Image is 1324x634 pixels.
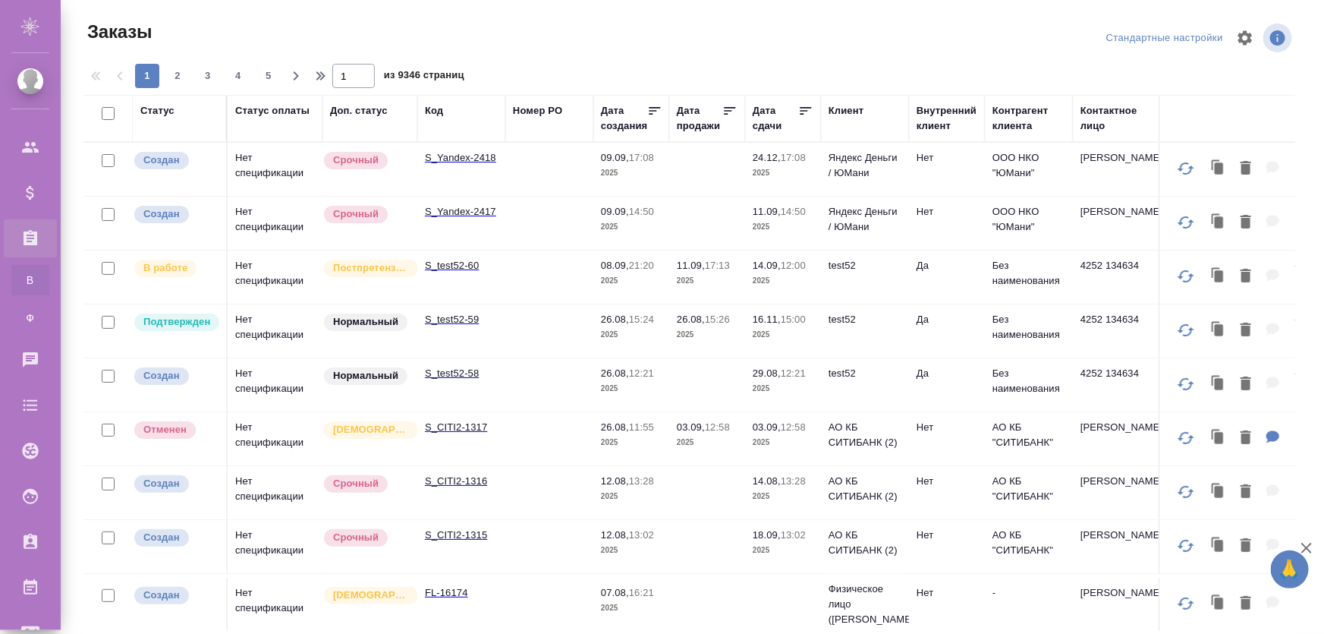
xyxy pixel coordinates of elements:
button: 3 [196,64,220,88]
span: 2 [165,68,190,84]
button: Обновить [1168,420,1204,456]
td: Нет спецификации [228,197,322,250]
button: Удалить [1233,588,1259,620]
p: Нормальный [333,314,398,330]
p: Нет [917,528,977,543]
p: Постпретензионный [333,260,409,276]
span: В [19,273,42,288]
p: 12:21 [629,367,654,379]
button: Обновить [1168,312,1204,349]
button: 5 [256,64,281,88]
div: Выставляется автоматически при создании заказа [133,150,219,171]
p: 2025 [677,273,737,289]
p: 2025 [601,327,662,342]
p: 26.08, [601,314,629,325]
p: test52 [829,258,901,273]
div: Выставляет КМ после отмены со стороны клиента. Если уже после запуска – КМ пишет ПМу про отмену, ... [133,420,219,440]
p: 14.08, [753,475,781,487]
p: 2025 [601,381,662,396]
p: 29.08, [753,367,781,379]
p: [DEMOGRAPHIC_DATA] [333,422,409,437]
p: Нет [917,204,977,219]
p: АО КБ СИТИБАНК (2) [829,474,901,504]
td: Нет спецификации [228,578,322,631]
p: 03.09, [677,421,705,433]
td: Нет спецификации [228,358,322,412]
p: АО КБ "СИТИБАНК" [992,420,1065,450]
p: 2025 [601,543,662,558]
td: Нет спецификации [228,143,322,196]
div: Выставляется автоматически для первых 3 заказов после рекламации. Особое внимание [322,258,410,279]
p: 14.09, [753,260,781,271]
p: 2025 [753,327,813,342]
p: Нет [917,420,977,435]
p: [DEMOGRAPHIC_DATA] [333,588,409,603]
p: 15:24 [629,314,654,325]
p: Яндекс Деньги / ЮМани [829,204,901,235]
p: S_CITI2-1317 [425,420,498,435]
p: Нормальный [333,368,398,383]
div: Статус по умолчанию для стандартных заказов [322,312,410,333]
p: Отменен [143,422,187,437]
div: Выставляет КМ после уточнения всех необходимых деталей и получения согласия клиента на запуск. С ... [133,312,219,333]
p: 11.09, [753,206,781,217]
p: 2025 [753,381,813,396]
div: Доп. статус [330,103,388,118]
p: Подтвержден [143,314,210,330]
p: Физическое лицо ([PERSON_NAME]) [829,582,901,627]
p: 12:00 [781,260,806,271]
p: Создан [143,588,180,603]
div: Выставляется автоматически для первых 3 заказов нового контактного лица. Особое внимание [322,585,410,606]
button: Удалить [1233,315,1259,346]
button: Удалить [1233,153,1259,185]
button: Клонировать [1204,261,1233,292]
p: S_Yandex-2417 [425,204,498,219]
button: Обновить [1168,204,1204,241]
p: Без наименования [992,258,1065,289]
div: Дата сдачи [753,103,798,134]
p: ООО НКО "ЮМани" [992,150,1065,181]
div: Контактное лицо [1080,103,1153,134]
p: 26.08, [601,421,629,433]
p: 08.09, [601,260,629,271]
td: [PERSON_NAME] [1073,143,1161,196]
p: 12:58 [705,421,730,433]
p: 24.12, [753,152,781,163]
p: Создан [143,153,180,168]
div: Выставляется автоматически при создании заказа [133,366,219,386]
button: Удалить [1233,423,1259,454]
button: 2 [165,64,190,88]
div: Внутренний клиент [917,103,977,134]
p: Без наименования [992,312,1065,342]
p: Создан [143,530,180,545]
td: Нет спецификации [228,412,322,465]
p: 2025 [753,489,813,504]
button: Удалить [1233,369,1259,400]
p: 2025 [677,435,737,450]
a: Ф [11,303,49,333]
p: test52 [829,312,901,327]
p: S_test52-58 [425,366,498,381]
span: 4 [226,68,250,84]
p: 15:26 [705,314,730,325]
p: 2025 [601,219,662,235]
p: 13:02 [781,529,806,541]
td: [PERSON_NAME] [1073,466,1161,519]
p: 2025 [753,435,813,450]
p: S_CITI2-1316 [425,474,498,489]
p: Создан [143,207,180,222]
button: Обновить [1168,585,1204,622]
button: Обновить [1168,528,1204,564]
div: Выставляется автоматически при создании заказа [133,528,219,548]
div: Статус [140,103,175,118]
td: Нет спецификации [228,251,322,304]
div: Выставляется автоматически, если на указанный объем услуг необходимо больше времени в стандартном... [322,150,410,171]
p: Да [917,258,977,273]
a: В [11,265,49,295]
p: 07.08, [601,587,629,598]
div: Дата создания [601,103,647,134]
p: Срочный [333,530,379,545]
button: Клонировать [1204,477,1233,508]
td: [PERSON_NAME] [1073,578,1161,631]
p: 2025 [753,219,813,235]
